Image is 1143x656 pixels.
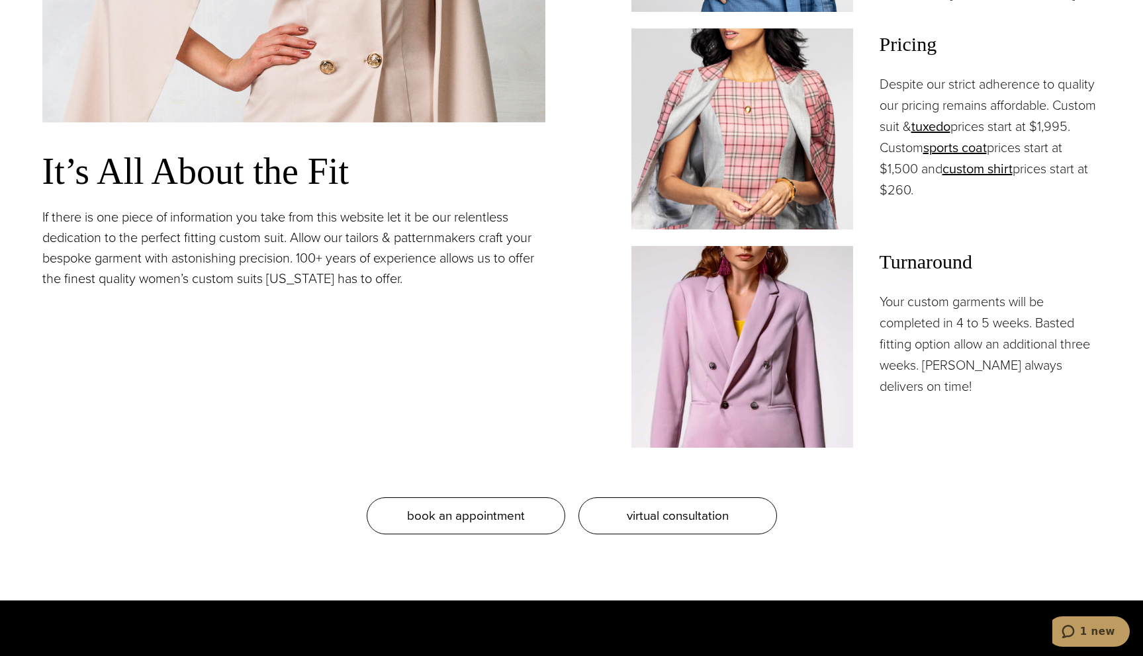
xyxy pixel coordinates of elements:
a: book an appointment [367,497,565,534]
span: Pricing [880,28,1101,60]
span: Turnaround [880,246,1101,278]
span: virtual consultation [627,506,729,525]
a: tuxedo [911,116,950,136]
img: Woman in custom made red checked dress with matching custom jacket over shoulders. [631,28,853,229]
a: custom shirt [942,159,1013,179]
h3: It’s All About the Fit [42,149,545,194]
p: Your custom garments will be completed in 4 to 5 weeks. Basted fitting option allow an additional... [880,291,1101,397]
span: book an appointment [407,506,525,525]
iframe: Opens a widget where you can chat to one of our agents [1052,616,1130,649]
img: Woman in double breasted Loro Piana bespoke women's suits. [631,246,853,447]
a: virtual consultation [578,497,777,534]
p: Despite our strict adherence to quality our pricing remains affordable. Custom suit & prices star... [880,73,1101,200]
p: If there is one piece of information you take from this website let it be our relentless dedicati... [42,207,545,289]
a: sports coat [923,138,987,157]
